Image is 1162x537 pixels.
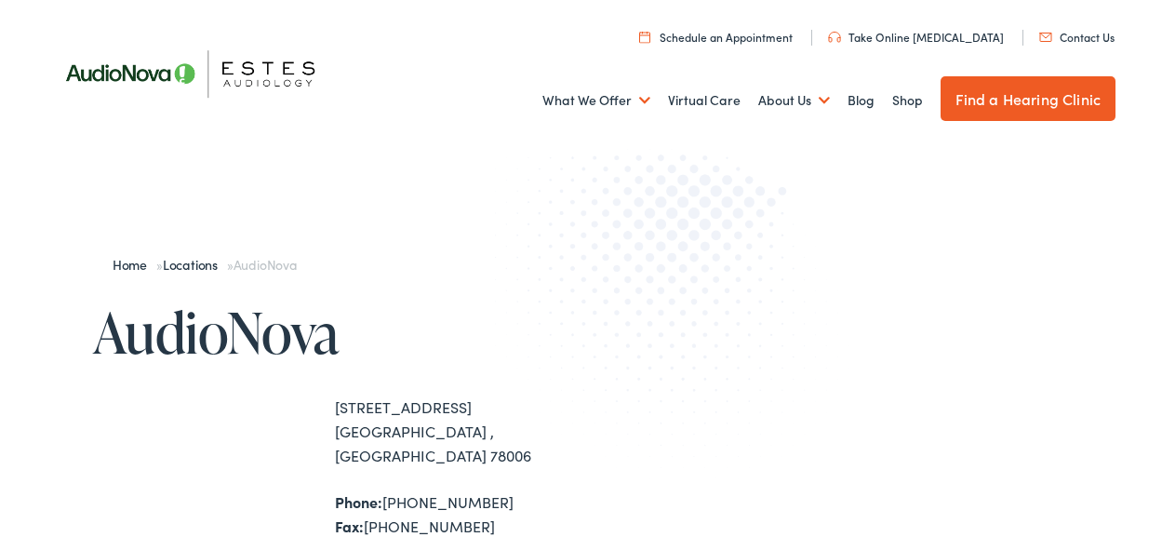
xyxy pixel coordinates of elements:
img: utility icon [1039,33,1052,42]
a: About Us [758,66,830,135]
a: Contact Us [1039,29,1115,45]
div: [STREET_ADDRESS] [GEOGRAPHIC_DATA] , [GEOGRAPHIC_DATA] 78006 [335,396,581,467]
a: Virtual Care [668,66,741,135]
img: utility icon [639,31,650,43]
span: » » [113,255,297,274]
a: What We Offer [542,66,650,135]
h1: AudioNova [93,302,581,363]
strong: Phone: [335,491,382,512]
strong: Fax: [335,516,364,536]
a: Schedule an Appointment [639,29,793,45]
a: Locations [163,255,227,274]
span: AudioNova [234,255,297,274]
a: Blog [848,66,875,135]
img: utility icon [828,32,841,43]
a: Find a Hearing Clinic [941,76,1115,121]
a: Home [113,255,156,274]
a: Take Online [MEDICAL_DATA] [828,29,1004,45]
a: Shop [892,66,923,135]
